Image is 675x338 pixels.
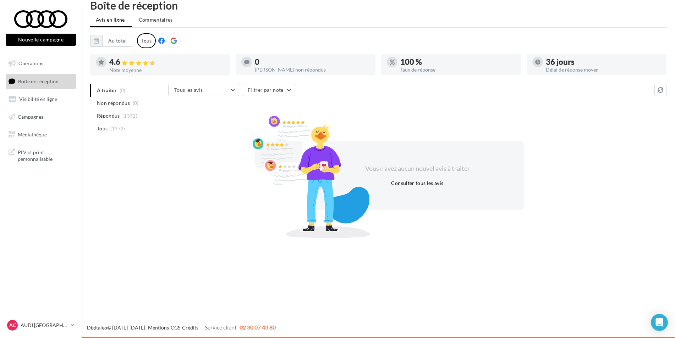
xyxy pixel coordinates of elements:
a: Médiathèque [4,127,77,142]
span: © [DATE]-[DATE] - - - [87,325,276,331]
div: 0 [255,58,370,66]
a: AC AUDI [GEOGRAPHIC_DATA] [6,319,76,332]
div: [PERSON_NAME] non répondus [255,67,370,72]
span: Tous [97,125,108,132]
div: Tous [137,33,156,48]
span: 02 30 07 43 80 [240,324,276,331]
span: (1372) [110,126,125,131]
a: Digitaleo [87,325,107,331]
button: Nouvelle campagne [6,34,76,46]
span: Opérations [18,60,43,66]
a: Campagnes [4,109,77,124]
button: Filtrer par note [242,84,295,96]
a: Visibilité en ligne [4,92,77,107]
span: Campagnes [18,114,43,120]
span: (0) [133,100,139,106]
p: AUDI [GEOGRAPHIC_DATA] [21,322,68,329]
span: Boîte de réception [18,78,59,84]
button: Consulter tous les avis [388,179,446,187]
button: Tous les avis [168,84,239,96]
div: Taux de réponse [400,67,515,72]
span: Répondus [97,112,120,119]
button: Au total [90,35,133,47]
span: PLV et print personnalisable [18,147,73,163]
span: Tous les avis [174,87,203,93]
a: Boîte de réception [4,74,77,89]
div: 36 jours [546,58,661,66]
div: 4.6 [109,58,224,66]
span: (1372) [122,113,137,119]
span: Non répondus [97,100,130,107]
span: Médiathèque [18,131,47,137]
div: Open Intercom Messenger [651,314,668,331]
button: Au total [102,35,133,47]
div: 100 % [400,58,515,66]
div: Note moyenne [109,68,224,73]
a: Crédits [182,325,198,331]
span: Commentaires [139,17,173,23]
div: Vous n'avez aucun nouvel avis à traiter [356,164,478,173]
span: AC [9,322,16,329]
span: Service client [205,324,237,331]
span: Visibilité en ligne [19,96,57,102]
a: Mentions [148,325,169,331]
a: PLV et print personnalisable [4,145,77,165]
div: Délai de réponse moyen [546,67,661,72]
a: Opérations [4,56,77,71]
a: CGS [171,325,180,331]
